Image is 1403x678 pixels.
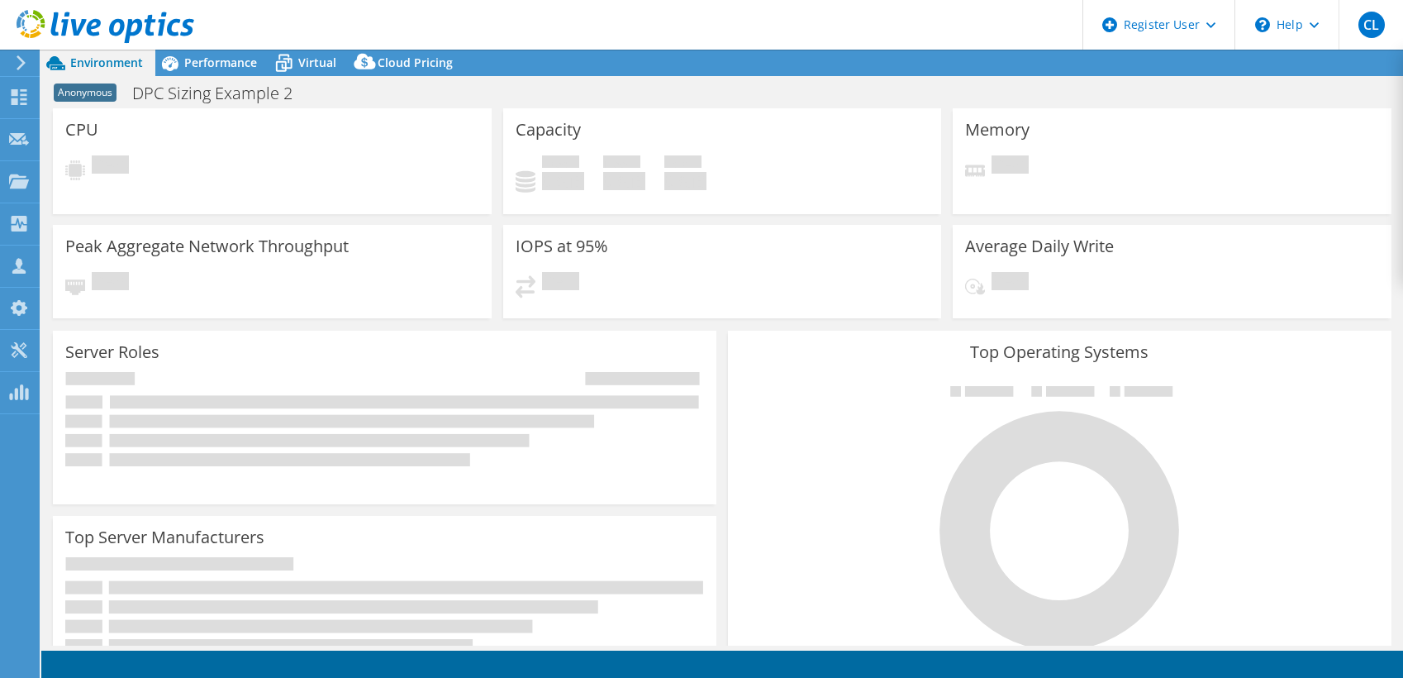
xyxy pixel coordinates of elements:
[992,272,1029,294] span: Pending
[184,55,257,70] span: Performance
[542,272,579,294] span: Pending
[1255,17,1270,32] svg: \n
[92,272,129,294] span: Pending
[992,155,1029,178] span: Pending
[516,121,581,139] h3: Capacity
[542,172,584,190] h4: 0 GiB
[65,528,264,547] h3: Top Server Manufacturers
[603,172,645,190] h4: 0 GiB
[54,84,117,102] span: Anonymous
[1358,12,1385,38] span: CL
[125,84,318,103] h1: DPC Sizing Example 2
[298,55,336,70] span: Virtual
[965,237,1114,255] h3: Average Daily Write
[516,237,608,255] h3: IOPS at 95%
[664,172,706,190] h4: 0 GiB
[542,155,579,172] span: Used
[740,343,1379,361] h3: Top Operating Systems
[65,121,98,139] h3: CPU
[65,237,349,255] h3: Peak Aggregate Network Throughput
[603,155,640,172] span: Free
[92,155,129,178] span: Pending
[70,55,143,70] span: Environment
[378,55,453,70] span: Cloud Pricing
[965,121,1030,139] h3: Memory
[65,343,159,361] h3: Server Roles
[664,155,701,172] span: Total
